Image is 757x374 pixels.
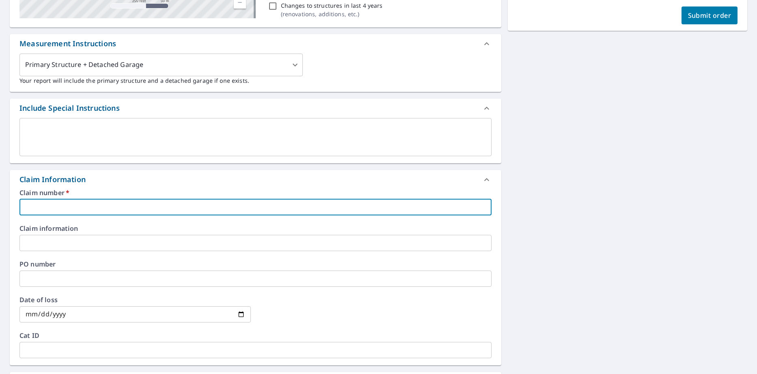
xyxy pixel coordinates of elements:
span: Submit order [688,11,731,20]
div: Measurement Instructions [19,38,116,49]
div: Claim Information [10,170,501,189]
button: Submit order [682,6,738,24]
label: Cat ID [19,332,492,339]
p: ( renovations, additions, etc. ) [281,10,383,18]
div: Include Special Instructions [19,103,120,114]
label: Claim information [19,225,492,232]
p: Your report will include the primary structure and a detached garage if one exists. [19,76,492,85]
label: PO number [19,261,492,267]
div: Measurement Instructions [10,34,501,54]
p: Changes to structures in last 4 years [281,1,383,10]
div: Primary Structure + Detached Garage [19,54,303,76]
label: Claim number [19,189,492,196]
div: Claim Information [19,174,86,185]
label: Date of loss [19,297,251,303]
div: Include Special Instructions [10,99,501,118]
